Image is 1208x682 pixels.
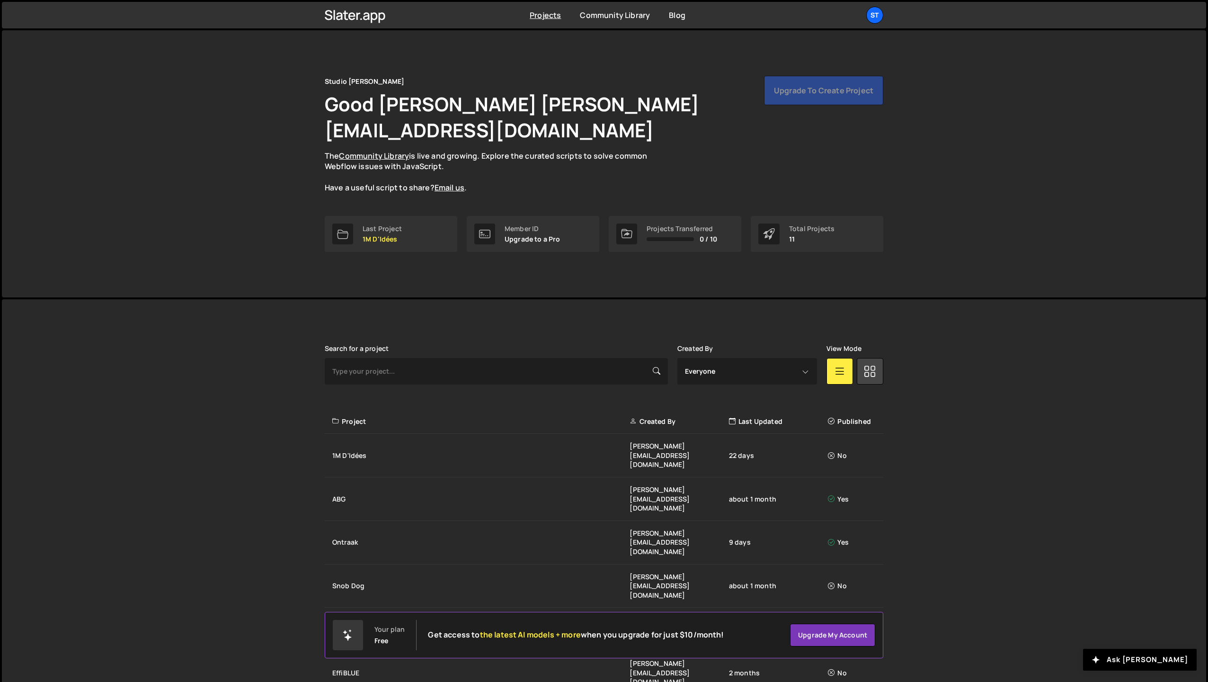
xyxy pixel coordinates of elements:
[700,235,717,243] span: 0 / 10
[505,235,560,243] p: Upgrade to a Pro
[828,581,878,591] div: No
[828,494,878,504] div: Yes
[677,345,713,352] label: Created By
[363,235,402,243] p: 1M D'Idées
[374,637,389,645] div: Free
[828,451,878,460] div: No
[828,538,878,547] div: Yes
[332,581,630,591] div: Snob Dog
[729,668,828,678] div: 2 months
[435,182,464,193] a: Email us
[729,538,828,547] div: 9 days
[729,417,828,426] div: Last Updated
[332,494,630,504] div: ABG
[729,581,828,591] div: about 1 month
[1083,649,1197,671] button: Ask [PERSON_NAME]
[505,225,560,233] div: Member ID
[332,417,630,426] div: Project
[325,151,666,193] p: The is live and growing. Explore the curated scripts to solve common Webflow issues with JavaScri...
[630,529,728,556] div: [PERSON_NAME][EMAIL_ADDRESS][DOMAIN_NAME]
[325,521,883,565] a: Ontraak [PERSON_NAME][EMAIL_ADDRESS][DOMAIN_NAME] 9 days Yes
[325,345,389,352] label: Search for a project
[325,91,798,143] h1: Good [PERSON_NAME] [PERSON_NAME][EMAIL_ADDRESS][DOMAIN_NAME]
[828,668,878,678] div: No
[374,626,405,633] div: Your plan
[325,434,883,477] a: 1M D'Idées [PERSON_NAME][EMAIL_ADDRESS][DOMAIN_NAME] 22 days No
[789,225,835,233] div: Total Projects
[332,668,630,678] div: EffiBLUE
[332,451,630,460] div: 1M D'Idées
[325,608,883,651] a: Gapa [PERSON_NAME][EMAIL_ADDRESS][DOMAIN_NAME] 2 months No
[428,630,724,639] h2: Get access to when you upgrade for just $10/month!
[729,451,828,460] div: 22 days
[325,565,883,608] a: Snob Dog [PERSON_NAME][EMAIL_ADDRESS][DOMAIN_NAME] about 1 month No
[790,624,875,646] a: Upgrade my account
[630,441,728,469] div: [PERSON_NAME][EMAIL_ADDRESS][DOMAIN_NAME]
[630,485,728,513] div: [PERSON_NAME][EMAIL_ADDRESS][DOMAIN_NAME]
[826,345,862,352] label: View Mode
[480,629,581,640] span: the latest AI models + more
[630,417,728,426] div: Created By
[729,494,828,504] div: about 1 month
[647,225,717,233] div: Projects Transferred
[325,76,404,87] div: Studio [PERSON_NAME]
[580,10,650,20] a: Community Library
[530,10,561,20] a: Projects
[339,151,409,161] a: Community Library
[789,235,835,243] p: 11
[866,7,883,24] a: St
[332,538,630,547] div: Ontraak
[669,10,685,20] a: Blog
[828,417,878,426] div: Published
[363,225,402,233] div: Last Project
[630,572,728,600] div: [PERSON_NAME][EMAIL_ADDRESS][DOMAIN_NAME]
[325,358,668,385] input: Type your project...
[325,477,883,521] a: ABG [PERSON_NAME][EMAIL_ADDRESS][DOMAIN_NAME] about 1 month Yes
[325,216,457,252] a: Last Project 1M D'Idées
